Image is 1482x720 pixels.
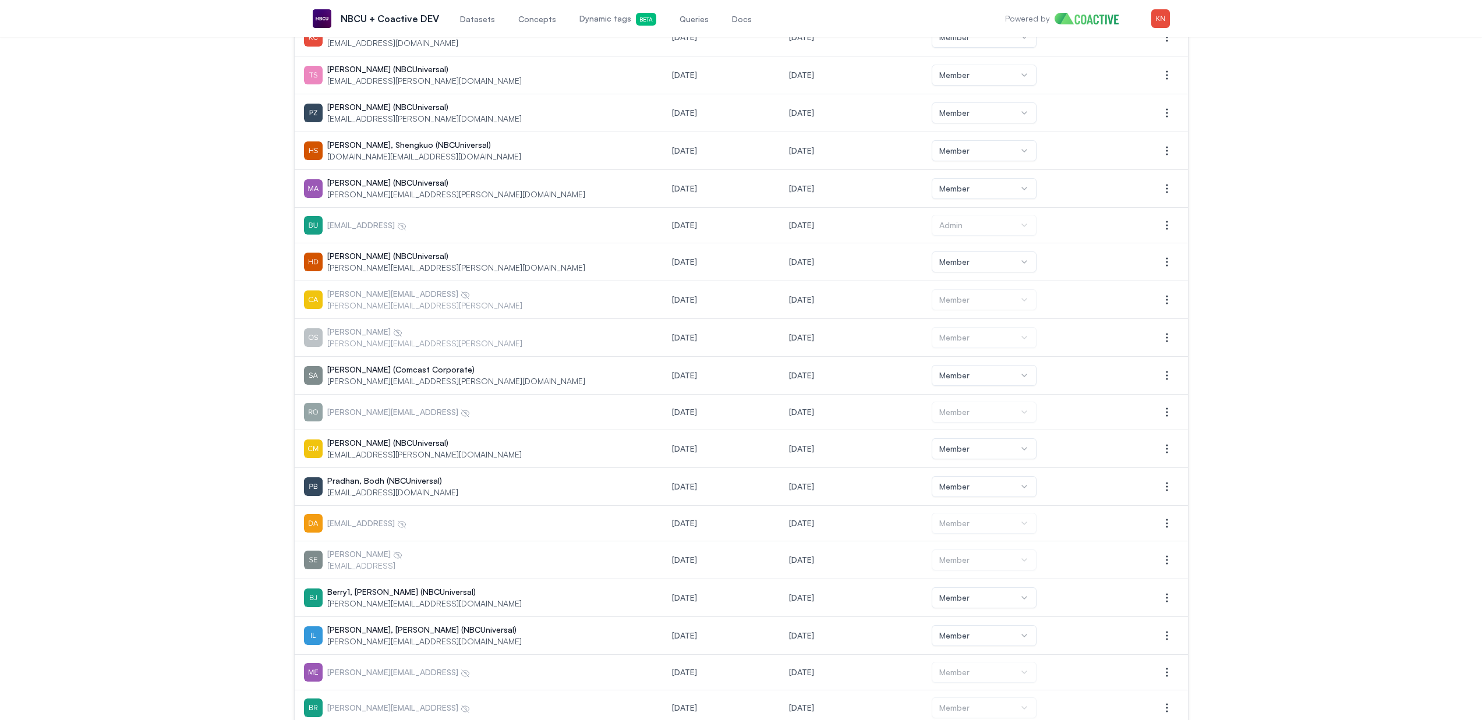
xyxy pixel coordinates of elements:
p: [PERSON_NAME][EMAIL_ADDRESS][PERSON_NAME][DOMAIN_NAME] [327,262,585,274]
img: Pradhan, Bodh (NBCUniversal)-picture [304,477,323,496]
span: Monday, August 11, 2025 at 7:20:37 PM PDT [789,108,814,118]
p: [PERSON_NAME], Shengkuo (NBCUniversal) [327,139,521,151]
span: Wednesday, December 4, 2024 at 7:09:12 AM PST [672,593,697,602]
span: Wednesday, August 6, 2025 at 12:56:08 PM PDT [789,667,814,677]
img: Harraka, Dave (NBCUniversal)-picture [304,253,323,271]
p: [PERSON_NAME][EMAIL_ADDRESS][PERSON_NAME][DOMAIN_NAME] [327,375,585,387]
p: Powered by [1005,13,1050,24]
p: [PERSON_NAME][EMAIL_ADDRESS] [327,666,470,678]
span: Thursday, August 15, 2024 at 10:17:12 AM PDT [672,407,697,417]
p: [PERSON_NAME] [327,548,402,560]
span: Datasets [460,13,495,25]
p: [PERSON_NAME] (NBCUniversal) [327,250,585,262]
span: Thursday, August 7, 2025 at 3:19:21 PM PDT [789,518,814,528]
span: Friday, August 8, 2025 at 6:59:28 AM PDT [789,481,814,491]
span: Queries [680,13,709,25]
p: [EMAIL_ADDRESS][PERSON_NAME][DOMAIN_NAME] [327,113,522,125]
span: Thursday, August 7, 2025 at 8:32:56 AM PDT [789,555,814,565]
p: [EMAIL_ADDRESS] [327,517,406,529]
p: [PERSON_NAME][EMAIL_ADDRESS][DOMAIN_NAME] [327,598,522,609]
img: Oswaldo Parada-picture [304,328,323,347]
p: [PERSON_NAME] (NBCUniversal) [327,63,522,75]
img: Ko, Chelsea (NBCUniversal)-picture [304,28,323,47]
span: Thursday, March 20, 2025 at 9:36:59 AM PDT [672,183,697,193]
p: [PERSON_NAME][EMAIL_ADDRESS] [327,288,522,300]
span: Monday, August 11, 2025 at 12:30:45 PM PDT [789,146,814,155]
img: NBCU + Coactive DEV [313,9,331,28]
span: Monday, August 11, 2025 at 10:17:10 AM PDT [789,257,814,267]
span: Monday, August 11, 2025 at 12:16:22 PM PDT [789,183,814,193]
p: [PERSON_NAME], [PERSON_NAME] (NBCUniversal) [327,624,522,636]
p: [EMAIL_ADDRESS][PERSON_NAME][DOMAIN_NAME] [327,75,522,87]
span: Monday, August 11, 2025 at 11:14:45 AM PDT [789,220,814,230]
span: Friday, December 20, 2024 at 10:45:19 AM PST [672,444,697,453]
span: Wednesday, December 4, 2024 at 10:34:51 AM PST [672,146,697,155]
span: Thursday, December 5, 2024 at 1:33:15 PM PST [672,220,697,230]
p: [PERSON_NAME] (NBCUniversal) [327,177,585,189]
p: [PERSON_NAME][EMAIL_ADDRESS][PERSON_NAME] [327,338,522,349]
img: dahoon@coactive.ai-picture [304,514,323,533]
img: mehul@coactive.ai-picture [304,663,323,682]
span: Thursday, August 7, 2025 at 8:23:06 AM PDT [789,593,814,602]
img: Home [1055,13,1127,24]
p: [PERSON_NAME] (Comcast Corporate) [327,364,585,375]
p: [PERSON_NAME][EMAIL_ADDRESS] [327,702,470,714]
span: Tuesday, July 25, 2023 at 3:39:54 PM PDT [672,667,697,677]
span: Monday, August 11, 2025 at 9:51:08 AM PDT [789,295,814,304]
p: [EMAIL_ADDRESS][DOMAIN_NAME] [327,487,458,498]
img: Morey, Ankush (NBCUniversal)-picture [304,179,323,198]
p: [PERSON_NAME][EMAIL_ADDRESS] [327,406,470,418]
span: Wednesday, August 6, 2025 at 9:22:43 AM PDT [789,703,814,712]
span: Monday, April 7, 2025 at 2:42:52 PM PDT [672,257,697,267]
img: Seby Jacob-picture [304,551,323,569]
img: ross@coactive.ai-picture [304,403,323,421]
p: [PERSON_NAME][EMAIL_ADDRESS][PERSON_NAME][DOMAIN_NAME] [327,189,585,200]
p: [DOMAIN_NAME][EMAIL_ADDRESS][DOMAIN_NAME] [327,151,521,162]
img: Tanous, Shelby (NBCUniversal)-picture [304,66,323,84]
img: Issagholian, Liuna (NBCUniversal)-picture [304,626,323,645]
p: [PERSON_NAME] (NBCUniversal) [327,437,522,449]
p: [EMAIL_ADDRESS] [327,219,406,231]
span: Tuesday, March 25, 2025 at 7:12:28 AM PDT [672,108,697,118]
img: Sanchez, Ansel (Comcast Corporate)-picture [304,366,323,385]
p: [PERSON_NAME] [327,326,522,338]
span: Tuesday, August 5, 2025 at 12:20:23 PM PDT [672,481,697,491]
span: Monday, August 4, 2025 at 7:10:20 AM PDT [672,370,697,380]
p: [PERSON_NAME][EMAIL_ADDRESS][DOMAIN_NAME] [327,636,522,647]
p: [PERSON_NAME] (NBCUniversal) [327,101,522,113]
span: Dynamic tags [579,13,656,26]
span: Friday, August 26, 2022 at 5:29:22 PM PDT [672,555,697,565]
p: Berry1, [PERSON_NAME] (NBCUniversal) [327,586,522,598]
span: Concepts [518,13,556,25]
p: Pradhan, Bodh (NBCUniversal) [327,475,458,487]
p: [PERSON_NAME][EMAIL_ADDRESS][PERSON_NAME] [327,300,522,311]
span: Monday, August 21, 2023 at 11:10:35 AM PDT [672,518,697,528]
span: Thursday, June 26, 2025 at 9:12:17 AM PDT [672,630,697,640]
img: Pineda, Zeidee (NBCUniversal)-picture [304,104,323,122]
p: [EMAIL_ADDRESS] [327,560,402,572]
img: burhan@coactive.ai-picture [304,216,323,235]
span: Tuesday, August 12, 2025 at 7:57:21 AM PDT [789,70,814,80]
img: Hu, Shengkuo (NBCUniversal)-picture [304,141,323,160]
img: camilo@coactive.ai-picture [304,290,323,309]
p: [EMAIL_ADDRESS][DOMAIN_NAME] [327,37,458,49]
img: Covino, Maddie (NBCUniversal)-picture [304,439,323,458]
span: Monday, August 11, 2025 at 7:56:02 AM PDT [789,407,814,417]
span: Tuesday, September 27, 2022 at 4:41:09 PM PDT [672,332,697,342]
span: Friday, August 26, 2022 at 5:23:07 PM PDT [672,295,697,304]
span: Monday, August 11, 2025 at 9:00:06 AM PDT [789,332,814,342]
span: Friday, November 22, 2024 at 10:13:50 AM PST [672,70,697,80]
img: Menu for the logged in user [1151,9,1170,28]
img: briana@coactive.ai-picture [304,698,323,717]
span: Monday, August 11, 2025 at 6:24:50 AM PDT [789,444,814,453]
span: Beta [636,13,656,26]
span: Monday, August 11, 2025 at 8:27:19 AM PDT [789,370,814,380]
p: [EMAIL_ADDRESS][PERSON_NAME][DOMAIN_NAME] [327,449,522,460]
span: Wednesday, August 6, 2025 at 4:46:15 PM PDT [789,630,814,640]
span: Monday, April 15, 2024 at 4:03:46 PM PDT [672,703,697,712]
img: Berry1, Joshua (NBCUniversal)-picture [304,588,323,607]
p: NBCU + Coactive DEV [341,12,439,26]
